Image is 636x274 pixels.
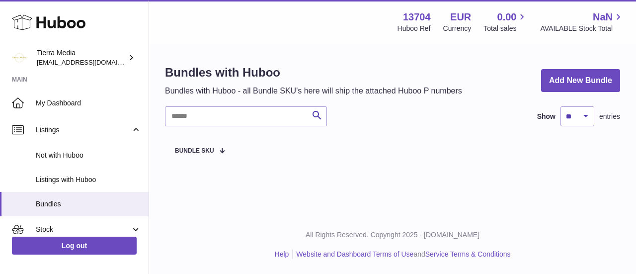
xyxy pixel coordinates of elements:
[403,10,431,24] strong: 13704
[36,199,141,209] span: Bundles
[540,10,624,33] a: NaN AVAILABLE Stock Total
[443,24,472,33] div: Currency
[36,98,141,108] span: My Dashboard
[157,230,628,240] p: All Rights Reserved. Copyright 2025 - [DOMAIN_NAME]
[293,250,510,259] li: and
[37,48,126,67] div: Tierra Media
[450,10,471,24] strong: EUR
[483,10,528,33] a: 0.00 Total sales
[36,225,131,234] span: Stock
[12,50,27,65] img: internalAdmin-13704@internal.huboo.com
[175,148,214,154] span: Bundle SKU
[37,58,146,66] span: [EMAIL_ADDRESS][DOMAIN_NAME]
[497,10,517,24] span: 0.00
[483,24,528,33] span: Total sales
[425,250,511,258] a: Service Terms & Conditions
[12,237,137,255] a: Log out
[397,24,431,33] div: Huboo Ref
[537,112,556,121] label: Show
[593,10,613,24] span: NaN
[275,250,289,258] a: Help
[296,250,413,258] a: Website and Dashboard Terms of Use
[165,65,462,81] h1: Bundles with Huboo
[36,125,131,135] span: Listings
[599,112,620,121] span: entries
[540,24,624,33] span: AVAILABLE Stock Total
[36,175,141,184] span: Listings with Huboo
[36,151,141,160] span: Not with Huboo
[541,69,620,92] a: Add New Bundle
[165,86,462,96] p: Bundles with Huboo - all Bundle SKU's here will ship the attached Huboo P numbers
